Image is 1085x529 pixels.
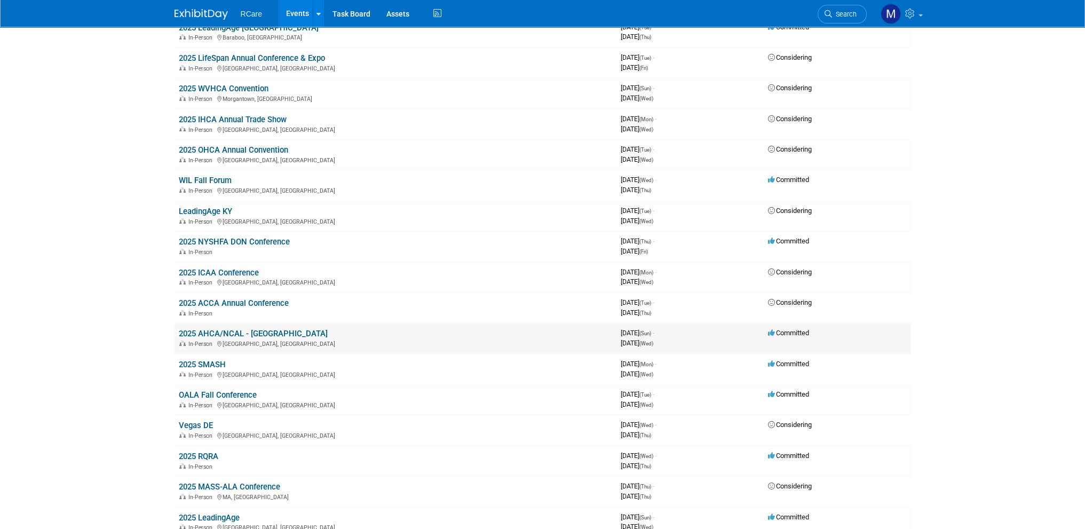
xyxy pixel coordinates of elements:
[621,492,651,500] span: [DATE]
[621,462,651,470] span: [DATE]
[179,341,186,346] img: In-Person Event
[653,84,654,92] span: -
[639,249,648,255] span: (Fri)
[768,268,812,276] span: Considering
[179,186,612,194] div: [GEOGRAPHIC_DATA], [GEOGRAPHIC_DATA]
[639,34,651,40] span: (Thu)
[179,298,289,308] a: 2025 ACCA Annual Conference
[768,237,809,245] span: Committed
[639,432,651,438] span: (Thu)
[188,127,216,133] span: In-Person
[655,268,656,276] span: -
[768,84,812,92] span: Considering
[621,94,653,102] span: [DATE]
[621,513,654,521] span: [DATE]
[621,217,653,225] span: [DATE]
[621,23,654,31] span: [DATE]
[639,177,653,183] span: (Wed)
[179,421,213,430] a: Vegas DE
[188,310,216,317] span: In-Person
[639,147,651,153] span: (Tue)
[621,298,654,306] span: [DATE]
[179,23,319,33] a: 2025 LeadingAge [GEOGRAPHIC_DATA]
[621,482,654,490] span: [DATE]
[621,145,654,153] span: [DATE]
[179,115,287,124] a: 2025 IHCA Annual Trade Show
[881,4,901,24] img: Mike Andolina
[653,390,654,398] span: -
[768,421,812,429] span: Considering
[639,515,651,520] span: (Sun)
[179,65,186,70] img: In-Person Event
[768,207,812,215] span: Considering
[768,390,809,398] span: Committed
[639,65,648,71] span: (Fri)
[179,452,218,461] a: 2025 RQRA
[179,249,186,254] img: In-Person Event
[179,310,186,315] img: In-Person Event
[241,10,262,18] span: RCare
[639,116,653,122] span: (Mon)
[179,432,186,438] img: In-Person Event
[621,125,653,133] span: [DATE]
[179,218,186,224] img: In-Person Event
[832,10,857,18] span: Search
[179,96,186,101] img: In-Person Event
[639,372,653,377] span: (Wed)
[179,53,325,63] a: 2025 LifeSpan Annual Conference & Expo
[768,176,809,184] span: Committed
[639,187,651,193] span: (Thu)
[175,9,228,20] img: ExhibitDay
[621,431,651,439] span: [DATE]
[179,157,186,162] img: In-Person Event
[179,127,186,132] img: In-Person Event
[653,23,654,31] span: -
[621,247,648,255] span: [DATE]
[768,23,809,31] span: Committed
[639,494,651,500] span: (Thu)
[653,53,654,61] span: -
[639,55,651,61] span: (Tue)
[639,218,653,224] span: (Wed)
[621,309,651,317] span: [DATE]
[621,53,654,61] span: [DATE]
[639,361,653,367] span: (Mon)
[653,237,654,245] span: -
[639,392,651,398] span: (Tue)
[639,270,653,275] span: (Mon)
[639,127,653,132] span: (Wed)
[179,125,612,133] div: [GEOGRAPHIC_DATA], [GEOGRAPHIC_DATA]
[639,96,653,101] span: (Wed)
[179,145,288,155] a: 2025 OHCA Annual Convention
[639,341,653,346] span: (Wed)
[621,237,654,245] span: [DATE]
[621,115,656,123] span: [DATE]
[768,53,812,61] span: Considering
[653,513,654,521] span: -
[621,452,656,460] span: [DATE]
[768,145,812,153] span: Considering
[188,463,216,470] span: In-Person
[655,176,656,184] span: -
[621,360,656,368] span: [DATE]
[179,329,328,338] a: 2025 AHCA/NCAL - [GEOGRAPHIC_DATA]
[653,207,654,215] span: -
[621,176,656,184] span: [DATE]
[179,155,612,164] div: [GEOGRAPHIC_DATA], [GEOGRAPHIC_DATA]
[621,329,654,337] span: [DATE]
[768,329,809,337] span: Committed
[179,463,186,469] img: In-Person Event
[768,360,809,368] span: Committed
[188,494,216,501] span: In-Person
[655,360,656,368] span: -
[768,452,809,460] span: Committed
[639,300,651,306] span: (Tue)
[639,422,653,428] span: (Wed)
[639,453,653,459] span: (Wed)
[179,207,232,216] a: LeadingAge KY
[621,339,653,347] span: [DATE]
[639,279,653,285] span: (Wed)
[179,513,240,523] a: 2025 LeadingAge
[639,157,653,163] span: (Wed)
[188,96,216,102] span: In-Person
